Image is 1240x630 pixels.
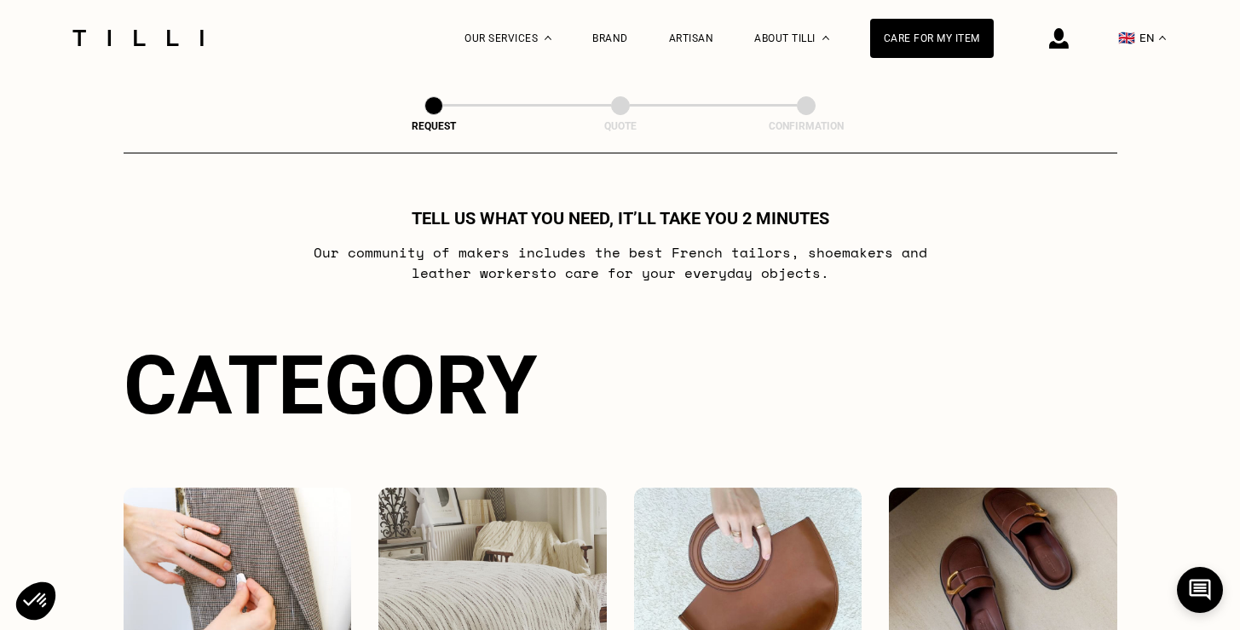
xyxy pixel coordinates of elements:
img: About dropdown menu [822,36,829,40]
div: Confirmation [721,120,891,132]
a: Care for my item [870,19,994,58]
h1: Tell us what you need, it’ll take you 2 minutes [412,208,829,228]
span: 🇬🇧 [1118,30,1135,46]
a: Artisan [669,32,714,44]
div: Category [124,338,1117,433]
div: Quote [535,120,706,132]
div: Request [349,120,519,132]
img: login icon [1049,28,1069,49]
img: menu déroulant [1159,36,1166,40]
a: Brand [592,32,628,44]
img: Tilli seamstress service logo [66,30,210,46]
p: Our community of makers includes the best French tailors , shoemakers and leather workers to care... [282,242,958,283]
img: Dropdown menu [545,36,551,40]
